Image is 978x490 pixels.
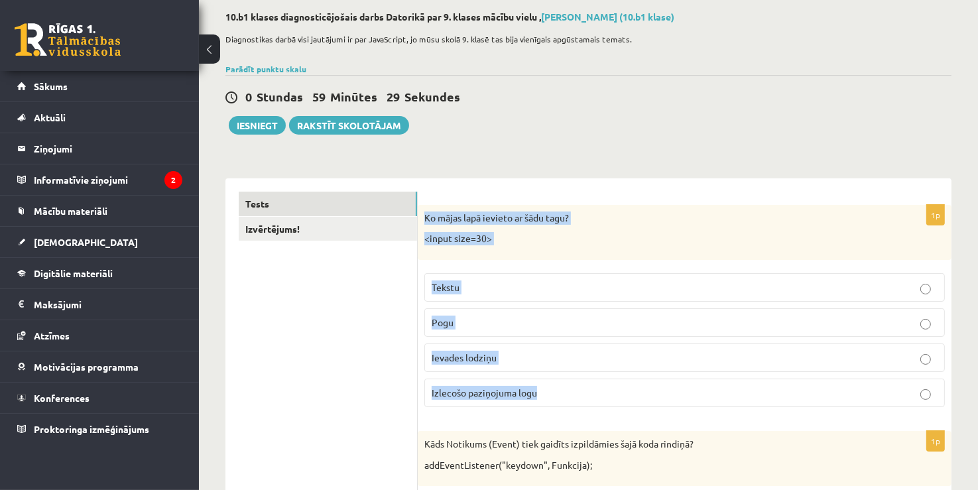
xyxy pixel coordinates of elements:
span: Minūtes [330,89,377,104]
button: Iesniegt [229,116,286,135]
a: Maksājumi [17,289,182,320]
i: 2 [164,171,182,189]
a: Informatīvie ziņojumi2 [17,164,182,195]
p: Diagnostikas darbā visi jautājumi ir par JavaScript, jo mūsu skolā 9. klasē tas bija vienīgais ap... [225,33,945,45]
input: Pogu [920,319,931,330]
input: Ievades lodziņu [920,354,931,365]
p: addEventListener("keydown", Funkcija); [424,459,879,472]
p: 1p [926,204,945,225]
span: 0 [245,89,252,104]
span: Sekundes [404,89,460,104]
a: Parādīt punktu skalu [225,64,306,74]
span: Motivācijas programma [34,361,139,373]
span: Ievades lodziņu [432,351,497,363]
a: [PERSON_NAME] (10.b1 klase) [541,11,674,23]
a: Rīgas 1. Tālmācības vidusskola [15,23,121,56]
a: Mācību materiāli [17,196,182,226]
legend: Ziņojumi [34,133,182,164]
a: Aktuāli [17,102,182,133]
legend: Informatīvie ziņojumi [34,164,182,195]
p: 1p [926,430,945,452]
p: <input size=30> [424,232,879,245]
a: [DEMOGRAPHIC_DATA] [17,227,182,257]
span: [DEMOGRAPHIC_DATA] [34,236,138,248]
input: Izlecošo paziņojuma logu [920,389,931,400]
a: Atzīmes [17,320,182,351]
a: Ziņojumi [17,133,182,164]
span: Pogu [432,316,454,328]
span: Sākums [34,80,68,92]
h2: 10.b1 klases diagnosticējošais darbs Datorikā par 9. klases mācību vielu , [225,11,951,23]
span: Proktoringa izmēģinājums [34,423,149,435]
p: Kāds Notikums (Event) tiek gaidīts izpildāmies šajā koda rindiņā? [424,438,879,451]
span: Izlecošo paziņojuma logu [432,387,537,398]
a: Motivācijas programma [17,351,182,382]
span: Aktuāli [34,111,66,123]
span: Konferences [34,392,90,404]
a: Tests [239,192,417,216]
p: Ko mājas lapā ievieto ar šādu tagu? [424,212,879,225]
span: Tekstu [432,281,459,293]
a: Digitālie materiāli [17,258,182,288]
a: Konferences [17,383,182,413]
span: 59 [312,89,326,104]
a: Izvērtējums! [239,217,417,241]
span: Atzīmes [34,330,70,341]
span: Mācību materiāli [34,205,107,217]
span: Stundas [257,89,303,104]
span: Digitālie materiāli [34,267,113,279]
a: Rakstīt skolotājam [289,116,409,135]
legend: Maksājumi [34,289,182,320]
span: 29 [387,89,400,104]
a: Proktoringa izmēģinājums [17,414,182,444]
input: Tekstu [920,284,931,294]
a: Sākums [17,71,182,101]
